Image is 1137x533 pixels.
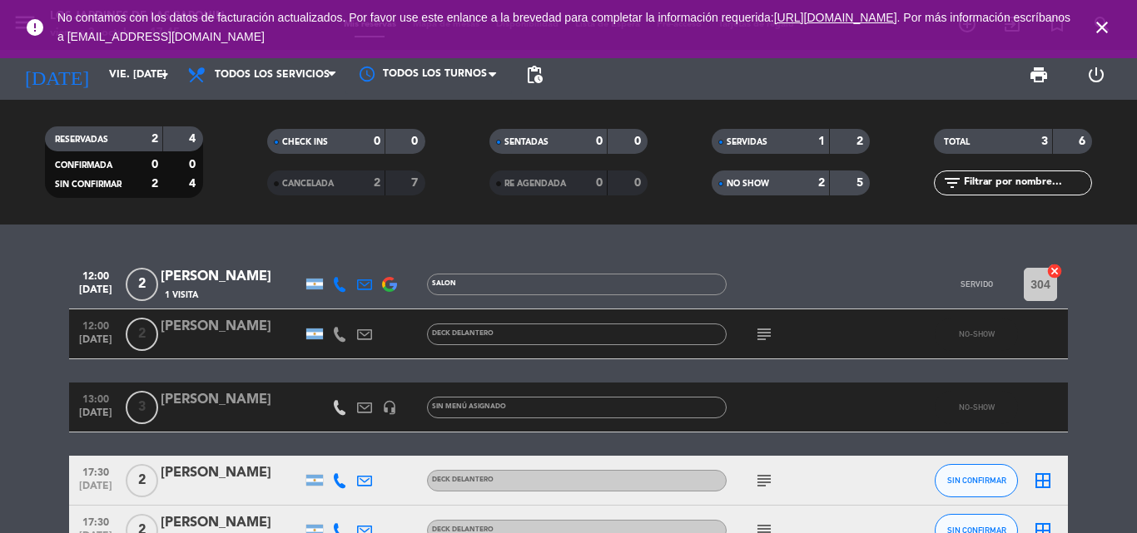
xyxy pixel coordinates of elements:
[151,159,158,170] strong: 0
[1067,50,1125,100] div: LOG OUT
[856,136,866,147] strong: 2
[504,138,549,146] span: SENTADAS
[596,136,603,147] strong: 0
[189,178,199,190] strong: 4
[524,65,544,85] span: pending_actions
[75,334,117,353] span: [DATE]
[942,173,962,193] i: filter_list
[161,266,302,288] div: [PERSON_NAME]
[75,511,117,531] span: 17:30
[75,265,117,284] span: 12:00
[189,133,199,145] strong: 4
[75,388,117,407] span: 13:00
[282,180,334,188] span: CANCELADA
[634,136,644,147] strong: 0
[1079,136,1089,147] strong: 6
[935,391,1018,424] button: NO-SHOW
[126,391,158,424] span: 3
[126,464,158,497] span: 2
[754,324,774,344] i: subject
[151,133,158,145] strong: 2
[55,136,108,144] span: RESERVADAS
[727,138,767,146] span: SERVIDAS
[75,284,117,304] span: [DATE]
[126,268,158,301] span: 2
[155,65,175,85] i: arrow_drop_down
[411,177,421,189] strong: 7
[161,316,302,338] div: [PERSON_NAME]
[411,136,421,147] strong: 0
[818,177,825,189] strong: 2
[935,464,1018,497] button: SIN CONFIRMAR
[818,136,825,147] strong: 1
[75,481,117,500] span: [DATE]
[55,180,122,189] span: SIN CONFIRMAR
[382,277,397,292] img: google-logo.png
[75,461,117,481] span: 17:30
[962,174,1091,192] input: Filtrar por nombre...
[1086,65,1106,85] i: power_settings_new
[374,177,380,189] strong: 2
[754,471,774,491] i: subject
[944,138,970,146] span: TOTAL
[161,462,302,484] div: [PERSON_NAME]
[504,180,566,188] span: RE AGENDADA
[959,329,995,338] span: NO-SHOW
[856,177,866,189] strong: 5
[432,526,494,533] span: DECK DELANTERO
[935,318,1018,351] button: NO-SHOW
[57,11,1070,43] a: . Por más información escríbanos a [EMAIL_ADDRESS][DOMAIN_NAME]
[961,279,993,289] span: SERVIDO
[282,138,328,146] span: CHECK INS
[57,11,1070,43] span: No contamos con los datos de facturación actualizados. Por favor use este enlance a la brevedad p...
[75,407,117,427] span: [DATE]
[1092,17,1112,37] i: close
[25,17,45,37] i: error
[1046,263,1063,279] i: cancel
[774,11,897,24] a: [URL][DOMAIN_NAME]
[126,318,158,351] span: 2
[947,476,1006,485] span: SIN CONFIRMAR
[432,476,494,483] span: DECK DELANTERO
[596,177,603,189] strong: 0
[935,268,1018,301] button: SERVIDO
[189,159,199,170] strong: 0
[215,69,330,81] span: Todos los servicios
[165,289,198,302] span: 1 Visita
[432,330,494,337] span: DECK DELANTERO
[1033,471,1053,491] i: border_all
[55,161,112,170] span: CONFIRMADA
[432,280,456,287] span: SALON
[374,136,380,147] strong: 0
[634,177,644,189] strong: 0
[1029,65,1049,85] span: print
[151,178,158,190] strong: 2
[161,389,302,411] div: [PERSON_NAME]
[75,315,117,334] span: 12:00
[959,402,995,412] span: NO-SHOW
[432,403,506,410] span: Sin menú asignado
[12,57,101,93] i: [DATE]
[727,180,769,188] span: NO SHOW
[382,400,397,415] i: headset_mic
[1041,136,1048,147] strong: 3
